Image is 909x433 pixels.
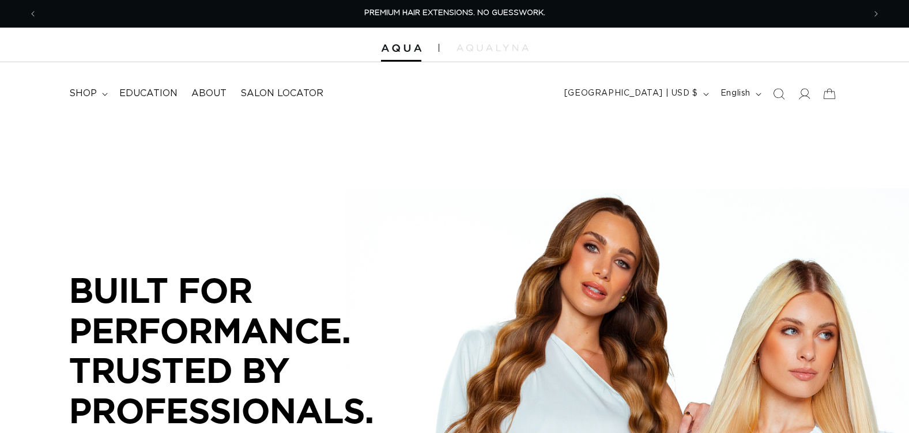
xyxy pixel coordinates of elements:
span: PREMIUM HAIR EXTENSIONS. NO GUESSWORK. [364,9,545,17]
span: Education [119,88,178,100]
span: Salon Locator [240,88,323,100]
summary: Search [766,81,791,107]
p: BUILT FOR PERFORMANCE. TRUSTED BY PROFESSIONALS. [69,270,415,430]
a: Salon Locator [233,81,330,107]
summary: shop [62,81,112,107]
a: About [184,81,233,107]
span: [GEOGRAPHIC_DATA] | USD $ [564,88,698,100]
span: shop [69,88,97,100]
img: aqualyna.com [457,44,529,51]
button: Next announcement [863,3,889,25]
span: About [191,88,227,100]
button: Previous announcement [20,3,46,25]
button: English [714,83,766,105]
span: English [721,88,750,100]
a: Education [112,81,184,107]
img: Aqua Hair Extensions [381,44,421,52]
button: [GEOGRAPHIC_DATA] | USD $ [557,83,714,105]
